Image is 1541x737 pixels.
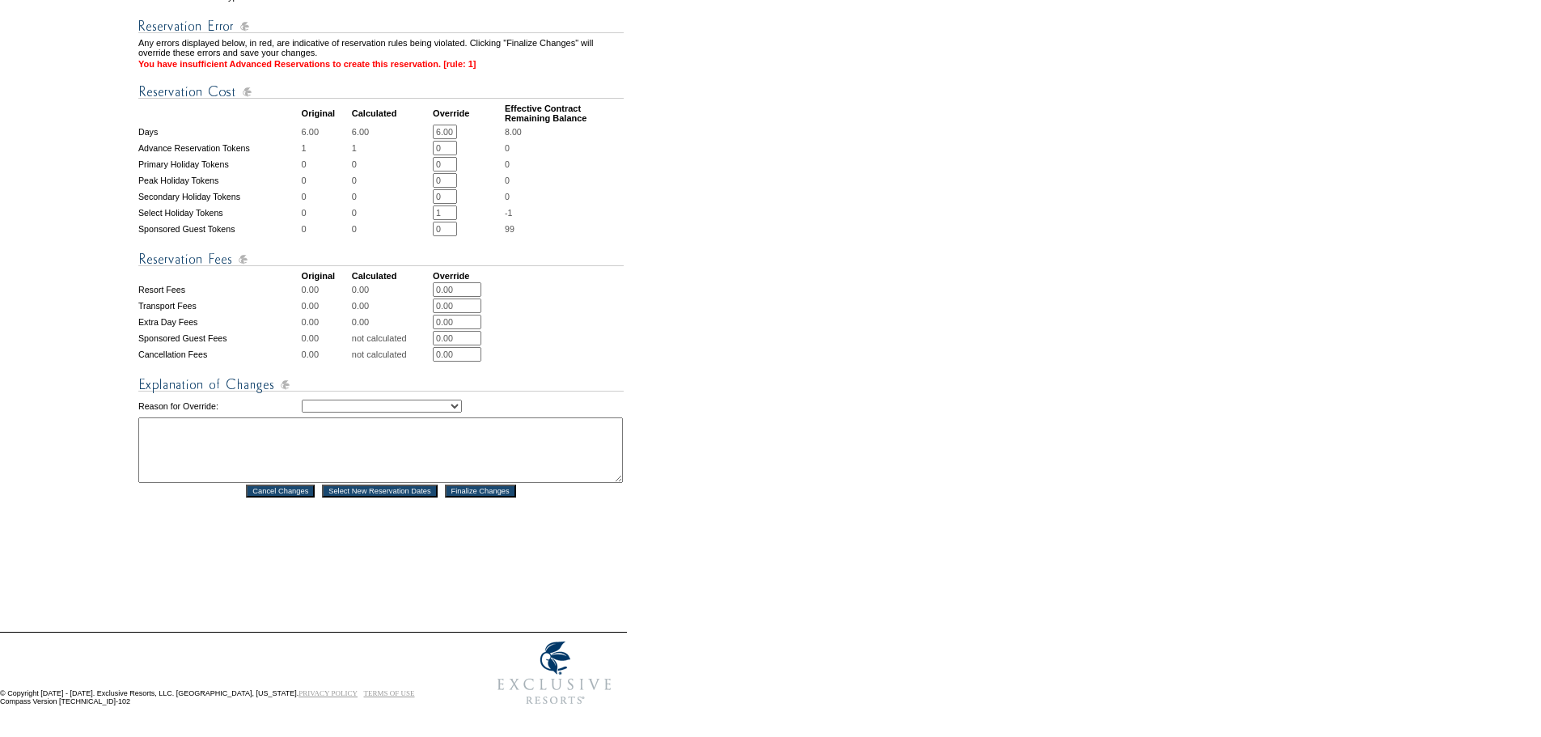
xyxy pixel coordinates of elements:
[505,192,510,201] span: 0
[352,331,431,345] td: not calculated
[302,271,350,281] td: Original
[445,485,516,498] input: Finalize Changes
[302,104,350,123] td: Original
[352,271,431,281] td: Calculated
[352,347,431,362] td: not calculated
[302,222,350,236] td: 0
[138,396,300,416] td: Reason for Override:
[352,299,431,313] td: 0.00
[352,141,431,155] td: 1
[302,173,350,188] td: 0
[433,104,503,123] td: Override
[138,16,624,36] img: Reservation Errors
[352,104,431,123] td: Calculated
[302,347,350,362] td: 0.00
[302,331,350,345] td: 0.00
[302,157,350,172] td: 0
[302,315,350,329] td: 0.00
[138,189,300,204] td: Secondary Holiday Tokens
[302,125,350,139] td: 6.00
[364,689,415,697] a: TERMS OF USE
[505,104,624,123] td: Effective Contract Remaining Balance
[138,249,624,269] img: Reservation Fees
[505,159,510,169] span: 0
[302,141,350,155] td: 1
[352,315,431,329] td: 0.00
[352,125,431,139] td: 6.00
[138,157,300,172] td: Primary Holiday Tokens
[352,189,431,204] td: 0
[352,222,431,236] td: 0
[138,315,300,329] td: Extra Day Fees
[138,38,624,57] td: Any errors displayed below, in red, are indicative of reservation rules being violated. Clicking ...
[138,59,624,69] td: You have insufficient Advanced Reservations to create this reservation. [rule: 1]
[482,633,627,714] img: Exclusive Resorts
[505,143,510,153] span: 0
[352,157,431,172] td: 0
[505,224,514,234] span: 99
[505,127,522,137] span: 8.00
[352,205,431,220] td: 0
[433,271,503,281] td: Override
[302,282,350,297] td: 0.00
[302,205,350,220] td: 0
[505,176,510,185] span: 0
[352,173,431,188] td: 0
[505,208,512,218] span: -1
[138,125,300,139] td: Days
[138,375,624,395] img: Explanation of Changes
[322,485,438,498] input: Select New Reservation Dates
[138,141,300,155] td: Advance Reservation Tokens
[246,485,315,498] input: Cancel Changes
[298,689,358,697] a: PRIVACY POLICY
[302,189,350,204] td: 0
[138,222,300,236] td: Sponsored Guest Tokens
[138,282,300,297] td: Resort Fees
[138,299,300,313] td: Transport Fees
[138,205,300,220] td: Select Holiday Tokens
[138,82,624,102] img: Reservation Cost
[138,347,300,362] td: Cancellation Fees
[138,331,300,345] td: Sponsored Guest Fees
[302,299,350,313] td: 0.00
[138,173,300,188] td: Peak Holiday Tokens
[352,282,431,297] td: 0.00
